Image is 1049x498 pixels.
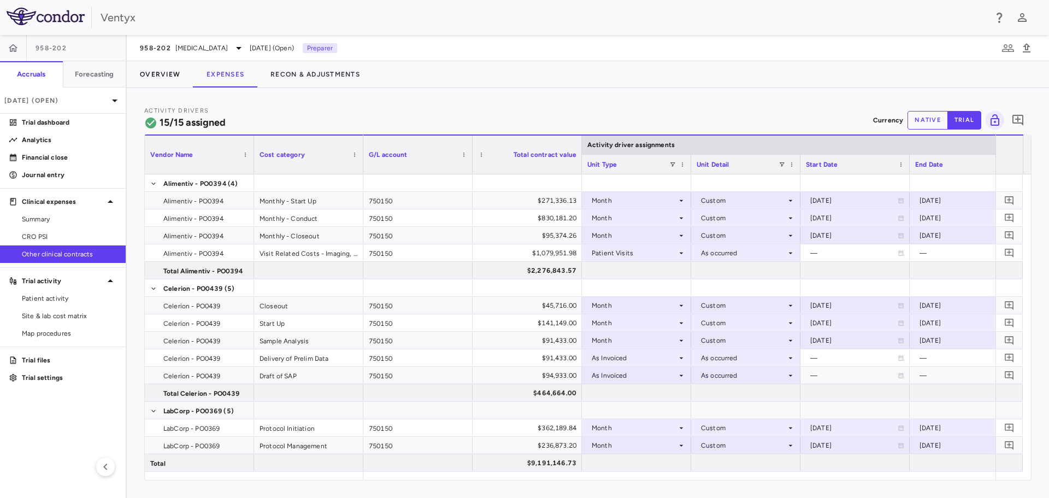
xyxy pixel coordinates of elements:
[254,209,363,226] div: Monthly - Conduct
[592,244,677,262] div: Patient Visits
[701,192,786,209] div: Custom
[363,227,473,244] div: 750150
[592,227,677,244] div: Month
[250,43,294,53] span: [DATE] (Open)
[701,297,786,314] div: Custom
[363,367,473,384] div: 750150
[22,329,117,338] span: Map procedures
[163,280,223,297] span: Celerion - PO0439
[920,332,1007,349] div: [DATE]
[1004,195,1015,206] svg: Add comment
[22,214,117,224] span: Summary
[1004,248,1015,258] svg: Add comment
[482,367,576,384] div: $94,933.00
[920,314,1007,332] div: [DATE]
[482,419,576,437] div: $362,189.84
[175,43,228,53] span: [MEDICAL_DATA]
[920,437,1007,454] div: [DATE]
[254,349,363,366] div: Delivery of Prelim Data
[369,151,408,159] span: G/L account
[810,244,898,262] div: —
[482,262,576,279] div: $2,276,843.57
[810,227,898,244] div: [DATE]
[810,332,898,349] div: [DATE]
[701,314,786,332] div: Custom
[254,244,363,261] div: Visit Related Costs - Imaging, Sampling, Processing
[810,437,898,454] div: [DATE]
[1004,370,1015,380] svg: Add comment
[363,314,473,331] div: 750150
[587,161,617,168] span: Unit Type
[1002,193,1017,208] button: Add comment
[223,402,233,420] span: (5)
[36,44,67,52] span: 958-202
[1002,438,1017,453] button: Add comment
[1004,353,1015,363] svg: Add comment
[228,175,238,192] span: (4)
[22,135,117,145] p: Analytics
[254,227,363,244] div: Monthly - Closeout
[482,384,576,402] div: $464,664.00
[22,197,104,207] p: Clinical expenses
[1004,318,1015,328] svg: Add comment
[254,437,363,454] div: Protocol Management
[1004,300,1015,310] svg: Add comment
[17,69,45,79] h6: Accruals
[592,332,677,349] div: Month
[7,8,85,25] img: logo-full-SnFGN8VE.png
[163,262,244,280] span: Total Alimentiv - PO0394
[701,209,786,227] div: Custom
[163,227,223,245] span: Alimentiv - PO0394
[907,111,948,130] button: native
[163,420,220,437] span: LabCorp - PO0369
[163,245,223,262] span: Alimentiv - PO0394
[22,311,117,321] span: Site & lab cost matrix
[160,115,226,130] h6: 15/15 assigned
[163,437,220,455] span: LabCorp - PO0369
[1004,230,1015,241] svg: Add comment
[920,367,1007,384] div: —
[1004,440,1015,450] svg: Add comment
[163,402,222,420] span: LabCorp - PO0369
[22,153,117,162] p: Financial close
[1004,335,1015,345] svg: Add comment
[163,175,227,192] span: Alimentiv - PO0394
[592,349,677,367] div: As Invoiced
[1004,213,1015,223] svg: Add comment
[254,367,363,384] div: Draft of SAP
[482,454,576,472] div: $9,191,146.73
[303,43,337,53] p: Preparer
[127,61,193,87] button: Overview
[363,349,473,366] div: 750150
[592,297,677,314] div: Month
[163,315,221,332] span: Celerion - PO0439
[482,314,576,332] div: $141,149.00
[1002,245,1017,260] button: Add comment
[163,332,221,350] span: Celerion - PO0439
[1002,228,1017,243] button: Add comment
[75,69,114,79] h6: Forecasting
[701,227,786,244] div: Custom
[810,349,898,367] div: —
[363,244,473,261] div: 750150
[482,349,576,367] div: $91,433.00
[810,209,898,227] div: [DATE]
[920,209,1007,227] div: [DATE]
[592,437,677,454] div: Month
[1002,315,1017,330] button: Add comment
[22,276,104,286] p: Trial activity
[920,419,1007,437] div: [DATE]
[873,115,903,125] p: Currency
[254,419,363,436] div: Protocol Initiation
[920,244,1007,262] div: —
[592,192,677,209] div: Month
[697,161,729,168] span: Unit Detail
[254,297,363,314] div: Closeout
[1002,368,1017,383] button: Add comment
[22,249,117,259] span: Other clinical contracts
[482,297,576,314] div: $45,716.00
[163,210,223,227] span: Alimentiv - PO0394
[163,385,240,402] span: Total Celerion - PO0439
[810,314,898,332] div: [DATE]
[363,332,473,349] div: 750150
